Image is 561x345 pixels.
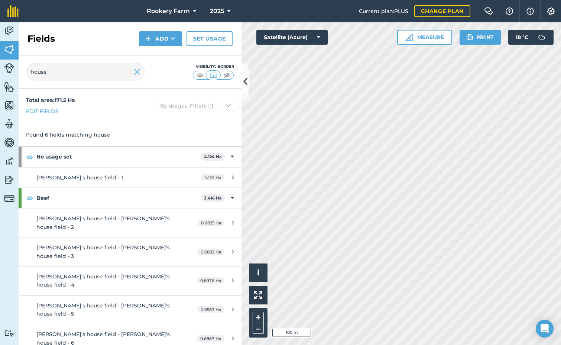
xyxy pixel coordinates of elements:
[134,67,140,76] img: svg+xml;base64,PHN2ZyB4bWxucz0iaHR0cDovL3d3dy53My5vcmcvMjAwMC9zdmciIHdpZHRoPSIyMiIgaGVpZ2h0PSIzMC...
[414,5,470,17] a: Change plan
[197,335,224,342] span: 0.6887 Ha
[484,7,493,15] img: Two speech bubbles overlapping with the left bubble in the forefront
[359,7,408,15] span: Current plan : PLUS
[4,25,14,36] img: svg+xml;base64,PD94bWwgdmVyc2lvbj0iMS4wIiBlbmNvZGluZz0idXRmLTgiPz4KPCEtLSBHZW5lcmF0b3I6IEFkb2JlIE...
[204,195,222,201] strong: 3.416 Ha
[4,44,14,55] img: svg+xml;base64,PHN2ZyB4bWxucz0iaHR0cDovL3d3dy53My5vcmcvMjAwMC9zdmciIHdpZHRoPSI1NiIgaGVpZ2h0PSI2MC...
[27,33,55,45] h2: Fields
[249,263,267,282] button: i
[4,63,14,73] img: svg+xml;base64,PD94bWwgdmVyc2lvbj0iMS4wIiBlbmNvZGluZz0idXRmLTgiPz4KPCEtLSBHZW5lcmF0b3I6IEFkb2JlIE...
[19,208,241,237] a: [PERSON_NAME]'s house field - [PERSON_NAME]'s house field - 20.6825 Ha
[254,291,262,299] img: Four arrows, one pointing top left, one top right, one bottom right and the last bottom left
[19,188,241,208] div: Beef3.416 Ha
[139,31,182,46] button: Add
[508,30,554,45] button: 18 °C
[147,7,190,16] span: Rookery Farm
[4,156,14,167] img: svg+xml;base64,PD94bWwgdmVyc2lvbj0iMS4wIiBlbmNvZGluZz0idXRmLTgiPz4KPCEtLSBHZW5lcmF0b3I6IEFkb2JlIE...
[36,188,201,208] strong: Beef
[26,97,75,103] strong: Total area : 171.5 Ha
[19,296,241,324] a: [PERSON_NAME]'s house field - [PERSON_NAME]'s house field - 50.6587 Ha
[19,147,241,167] div: No usage set4.124 Ha
[405,33,413,41] img: Ruler icon
[256,30,328,45] button: Satellite (Azure)
[466,33,473,42] img: svg+xml;base64,PHN2ZyB4bWxucz0iaHR0cDovL3d3dy53My5vcmcvMjAwMC9zdmciIHdpZHRoPSIxOSIgaGVpZ2h0PSIyNC...
[146,34,151,43] img: svg+xml;base64,PHN2ZyB4bWxucz0iaHR0cDovL3d3dy53My5vcmcvMjAwMC9zdmciIHdpZHRoPSIxNCIgaGVpZ2h0PSIyNC...
[26,194,33,202] img: svg+xml;base64,PHN2ZyB4bWxucz0iaHR0cDovL3d3dy53My5vcmcvMjAwMC9zdmciIHdpZHRoPSIxOCIgaGVpZ2h0PSIyNC...
[195,71,205,79] img: svg+xml;base64,PHN2ZyB4bWxucz0iaHR0cDovL3d3dy53My5vcmcvMjAwMC9zdmciIHdpZHRoPSI1MCIgaGVpZ2h0PSI0MC...
[19,266,241,295] a: [PERSON_NAME]'s house field - [PERSON_NAME]'s house field - 40.6976 Ha
[7,5,19,17] img: fieldmargin Logo
[505,7,514,15] img: A question mark icon
[4,174,14,185] img: svg+xml;base64,PD94bWwgdmVyc2lvbj0iMS4wIiBlbmNvZGluZz0idXRmLTgiPz4KPCEtLSBHZW5lcmF0b3I6IEFkb2JlIE...
[526,7,534,16] img: svg+xml;base64,PHN2ZyB4bWxucz0iaHR0cDovL3d3dy53My5vcmcvMjAwMC9zdmciIHdpZHRoPSIxNyIgaGVpZ2h0PSIxNy...
[36,174,123,181] span: [PERSON_NAME]'s house field - 1
[198,220,224,226] span: 0.6825 Ha
[204,154,222,159] strong: 4.124 Ha
[253,312,264,323] button: +
[4,137,14,148] img: svg+xml;base64,PD94bWwgdmVyc2lvbj0iMS4wIiBlbmNvZGluZz0idXRmLTgiPz4KPCEtLSBHZW5lcmF0b3I6IEFkb2JlIE...
[26,107,59,115] a: Edit fields
[222,71,231,79] img: svg+xml;base64,PHN2ZyB4bWxucz0iaHR0cDovL3d3dy53My5vcmcvMjAwMC9zdmciIHdpZHRoPSI1MCIgaGVpZ2h0PSI0MC...
[253,323,264,334] button: –
[192,64,234,70] div: Visibility: Border
[547,7,555,15] img: A cog icon
[197,249,224,255] span: 0.6882 Ha
[36,215,170,230] span: [PERSON_NAME]'s house field - [PERSON_NAME]'s house field - 2
[197,306,224,313] span: 0.6587 Ha
[201,174,224,181] span: 4.124 Ha
[26,153,33,162] img: svg+xml;base64,PHN2ZyB4bWxucz0iaHR0cDovL3d3dy53My5vcmcvMjAwMC9zdmciIHdpZHRoPSIxOCIgaGVpZ2h0PSIyNC...
[187,31,233,46] a: Set usage
[36,302,170,317] span: [PERSON_NAME]'s house field - [PERSON_NAME]'s house field - 5
[197,277,224,284] span: 0.6976 Ha
[4,193,14,204] img: svg+xml;base64,PD94bWwgdmVyc2lvbj0iMS4wIiBlbmNvZGluZz0idXRmLTgiPz4KPCEtLSBHZW5lcmF0b3I6IEFkb2JlIE...
[257,268,259,277] span: i
[4,118,14,130] img: svg+xml;base64,PD94bWwgdmVyc2lvbj0iMS4wIiBlbmNvZGluZz0idXRmLTgiPz4KPCEtLSBHZW5lcmF0b3I6IEFkb2JlIE...
[516,30,528,45] span: 18 ° C
[26,63,145,81] input: Search
[157,100,234,112] button: By usages, Filters (1)
[36,244,170,259] span: [PERSON_NAME]'s house field - [PERSON_NAME]'s house field - 3
[210,7,224,16] span: 2025
[4,81,14,92] img: svg+xml;base64,PHN2ZyB4bWxucz0iaHR0cDovL3d3dy53My5vcmcvMjAwMC9zdmciIHdpZHRoPSI1NiIgaGVpZ2h0PSI2MC...
[19,167,241,188] a: [PERSON_NAME]'s house field - 14.124 Ha
[4,100,14,111] img: svg+xml;base64,PHN2ZyB4bWxucz0iaHR0cDovL3d3dy53My5vcmcvMjAwMC9zdmciIHdpZHRoPSI1NiIgaGVpZ2h0PSI2MC...
[19,123,241,146] div: Found 6 fields matching house
[4,330,14,337] img: svg+xml;base64,PD94bWwgdmVyc2lvbj0iMS4wIiBlbmNvZGluZz0idXRmLTgiPz4KPCEtLSBHZW5lcmF0b3I6IEFkb2JlIE...
[36,147,201,167] strong: No usage set
[460,30,501,45] button: Print
[534,30,549,45] img: svg+xml;base64,PD94bWwgdmVyc2lvbj0iMS4wIiBlbmNvZGluZz0idXRmLTgiPz4KPCEtLSBHZW5lcmF0b3I6IEFkb2JlIE...
[209,71,218,79] img: svg+xml;base64,PHN2ZyB4bWxucz0iaHR0cDovL3d3dy53My5vcmcvMjAwMC9zdmciIHdpZHRoPSI1MCIgaGVpZ2h0PSI0MC...
[19,237,241,266] a: [PERSON_NAME]'s house field - [PERSON_NAME]'s house field - 30.6882 Ha
[536,320,554,338] div: Open Intercom Messenger
[36,273,170,288] span: [PERSON_NAME]'s house field - [PERSON_NAME]'s house field - 4
[397,30,452,45] button: Measure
